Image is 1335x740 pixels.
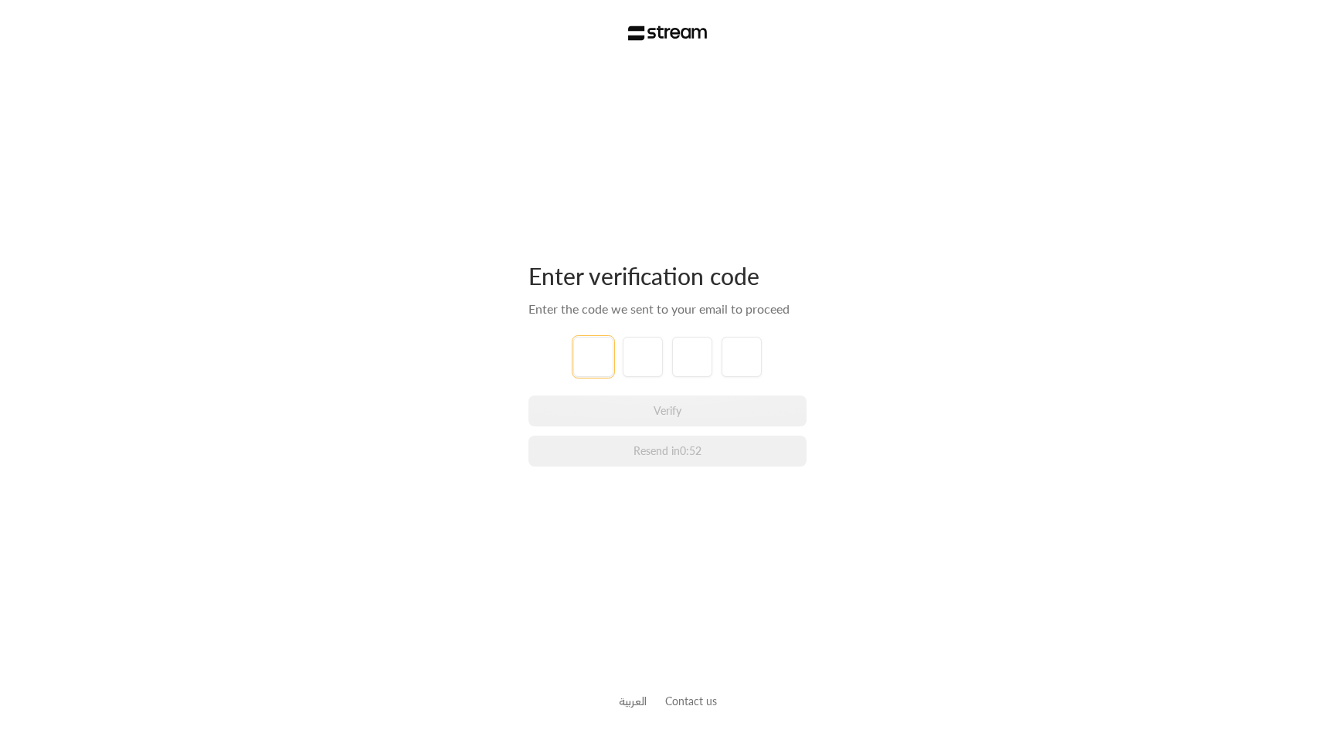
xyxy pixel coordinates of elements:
[619,687,647,715] a: العربية
[528,261,807,290] div: Enter verification code
[665,693,717,709] button: Contact us
[528,300,807,318] div: Enter the code we sent to your email to proceed
[665,694,717,708] a: Contact us
[628,25,708,41] img: Stream Logo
